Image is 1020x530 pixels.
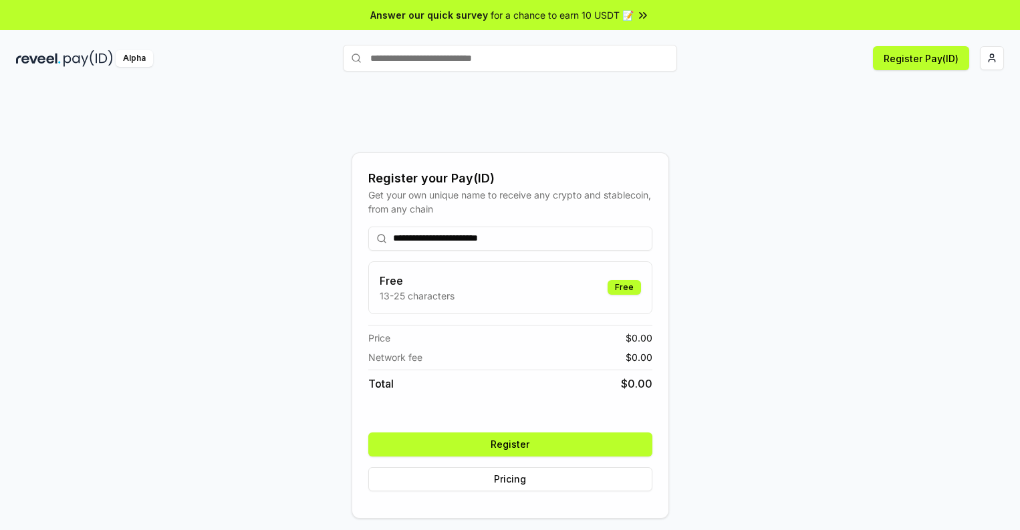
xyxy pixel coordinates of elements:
[626,350,652,364] span: $ 0.00
[368,350,422,364] span: Network fee
[368,188,652,216] div: Get your own unique name to receive any crypto and stablecoin, from any chain
[368,432,652,456] button: Register
[380,289,455,303] p: 13-25 characters
[368,376,394,392] span: Total
[368,467,652,491] button: Pricing
[116,50,153,67] div: Alpha
[368,331,390,345] span: Price
[368,169,652,188] div: Register your Pay(ID)
[16,50,61,67] img: reveel_dark
[380,273,455,289] h3: Free
[491,8,634,22] span: for a chance to earn 10 USDT 📝
[370,8,488,22] span: Answer our quick survey
[626,331,652,345] span: $ 0.00
[873,46,969,70] button: Register Pay(ID)
[608,280,641,295] div: Free
[621,376,652,392] span: $ 0.00
[63,50,113,67] img: pay_id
